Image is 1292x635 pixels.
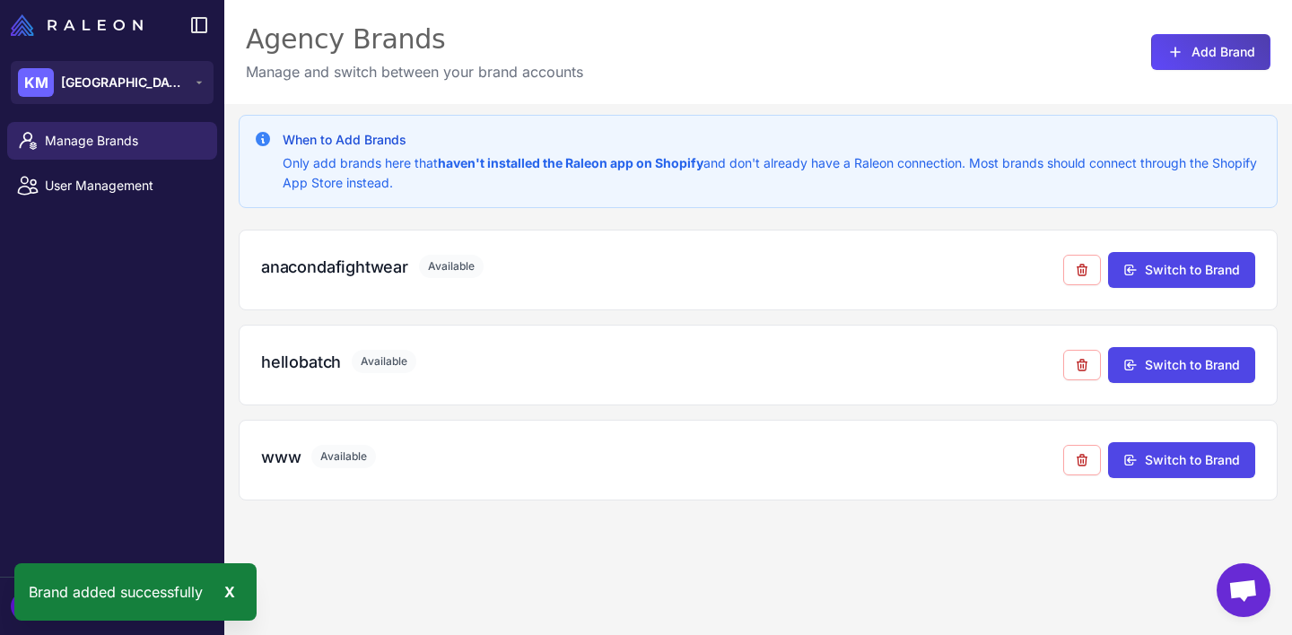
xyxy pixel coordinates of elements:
span: Available [311,445,376,468]
strong: haven't installed the Raleon app on Shopify [438,155,703,170]
span: Available [352,350,416,373]
h3: www [261,445,301,469]
div: MS [11,592,47,621]
span: Available [419,255,484,278]
div: Brand added successfully [14,563,257,621]
a: User Management [7,167,217,204]
div: KM [18,68,54,97]
button: Add Brand [1151,34,1270,70]
span: Manage Brands [45,131,203,151]
a: Raleon Logo [11,14,150,36]
button: Switch to Brand [1108,347,1255,383]
a: Manage Brands [7,122,217,160]
button: KM[GEOGRAPHIC_DATA] [11,61,214,104]
p: Manage and switch between your brand accounts [246,61,583,83]
p: Only add brands here that and don't already have a Raleon connection. Most brands should connect ... [283,153,1262,193]
div: Open chat [1217,563,1270,617]
span: [GEOGRAPHIC_DATA] [61,73,187,92]
div: Agency Brands [246,22,583,57]
h3: hellobatch [261,350,341,374]
button: Remove from agency [1063,445,1101,475]
span: User Management [45,176,203,196]
h3: When to Add Brands [283,130,1262,150]
button: Remove from agency [1063,350,1101,380]
div: X [217,578,242,606]
button: Remove from agency [1063,255,1101,285]
button: Switch to Brand [1108,252,1255,288]
h3: anacondafightwear [261,255,408,279]
button: Switch to Brand [1108,442,1255,478]
img: Raleon Logo [11,14,143,36]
